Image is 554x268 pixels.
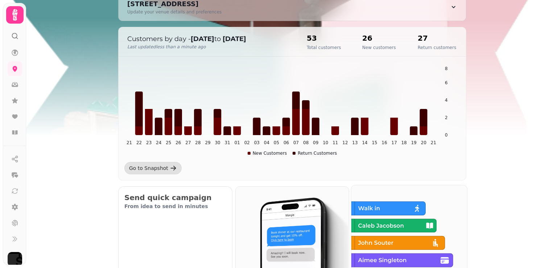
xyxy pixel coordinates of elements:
[362,33,396,43] h2: 26
[303,140,309,145] tspan: 08
[195,140,200,145] tspan: 28
[274,140,279,145] tspan: 05
[248,150,287,156] div: New Customers
[185,140,191,145] tspan: 27
[8,252,22,267] img: User avatar
[264,140,269,145] tspan: 04
[205,140,210,145] tspan: 29
[156,140,161,145] tspan: 24
[431,140,436,145] tspan: 21
[332,140,338,145] tspan: 11
[418,33,456,43] h2: 27
[127,44,292,50] p: Last updated less than a minute ago
[293,140,299,145] tspan: 07
[244,140,250,145] tspan: 02
[136,140,142,145] tspan: 22
[254,140,260,145] tspan: 03
[175,140,181,145] tspan: 26
[223,35,246,43] strong: [DATE]
[362,140,367,145] tspan: 14
[421,140,426,145] tspan: 20
[6,252,24,267] button: User avatar
[352,140,357,145] tspan: 13
[411,140,417,145] tspan: 19
[445,66,448,71] tspan: 8
[191,35,214,43] strong: [DATE]
[307,33,341,43] h2: 53
[124,162,182,174] a: Go to Snapshot
[307,45,341,50] p: Total customers
[362,45,396,50] p: New customers
[127,140,132,145] tspan: 21
[445,98,448,103] tspan: 4
[215,140,220,145] tspan: 30
[124,203,226,210] p: From idea to send in minutes
[313,140,318,145] tspan: 09
[166,140,171,145] tspan: 25
[445,133,448,138] tspan: 0
[124,192,226,203] h2: Send quick campaign
[372,140,377,145] tspan: 15
[293,150,337,156] div: Return Customers
[418,45,456,50] p: Return customers
[235,140,240,145] tspan: 01
[392,140,397,145] tspan: 17
[401,140,407,145] tspan: 18
[146,140,152,145] tspan: 23
[127,34,292,44] p: Customers by day - to
[323,140,328,145] tspan: 10
[445,80,448,85] tspan: 6
[342,140,348,145] tspan: 12
[382,140,387,145] tspan: 16
[225,140,230,145] tspan: 31
[127,9,222,15] div: Update your venue details and preferences
[129,165,168,172] div: Go to Snapshot
[445,115,448,120] tspan: 2
[284,140,289,145] tspan: 06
